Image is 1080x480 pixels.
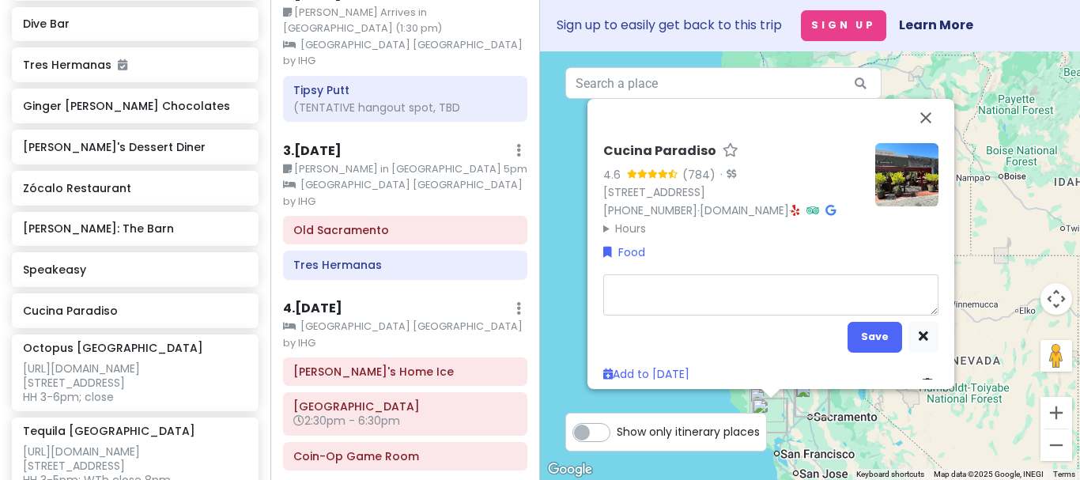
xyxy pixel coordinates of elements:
[283,161,528,177] small: [PERSON_NAME] in [GEOGRAPHIC_DATA] 5pm
[544,459,596,480] a: Open this area in Google Maps (opens a new window)
[23,17,247,31] h6: Dive Bar
[746,391,794,439] div: Speakeasy
[603,143,863,237] div: · ·
[603,184,705,200] a: [STREET_ADDRESS]
[23,221,247,236] h6: [PERSON_NAME]: The Barn
[825,205,836,216] i: Google Maps
[899,16,973,34] a: Learn More
[293,258,516,272] h6: Tres Hermanas
[848,322,902,353] button: Save
[801,10,886,41] button: Sign Up
[603,166,627,183] div: 4.6
[565,67,882,99] input: Search a place
[934,470,1044,478] span: Map data ©2025 Google, INEGI
[923,376,938,393] a: Delete place
[603,366,689,382] a: Add to [DATE]
[1040,397,1072,429] button: Zoom in
[23,361,247,405] div: [URL][DOMAIN_NAME] [STREET_ADDRESS] HH 3-6pm; close
[23,263,247,277] h6: Speakeasy
[293,223,516,237] h6: Old Sacramento
[603,202,697,218] a: [PHONE_NUMBER]
[23,181,247,195] h6: Zócalo Restaurant
[1040,340,1072,372] button: Drag Pegman onto the map to open Street View
[544,459,596,480] img: Google
[283,143,342,160] h6: 3 . [DATE]
[907,99,945,137] button: Close
[856,469,924,480] button: Keyboard shortcuts
[293,449,516,463] h6: Coin-Op Game Room
[283,319,528,351] small: [GEOGRAPHIC_DATA] [GEOGRAPHIC_DATA] by IHG
[283,5,528,37] small: [PERSON_NAME] Arrives in [GEOGRAPHIC_DATA] (1:30 pm)
[1053,470,1075,478] a: Terms
[23,304,247,318] h6: Cucina Paradiso
[283,37,528,70] small: [GEOGRAPHIC_DATA] [GEOGRAPHIC_DATA] by IHG
[283,177,528,210] small: [GEOGRAPHIC_DATA] [GEOGRAPHIC_DATA] by IHG
[1040,283,1072,315] button: Map camera controls
[118,59,127,70] i: Added to itinerary
[723,143,738,160] a: Star place
[603,143,716,160] h6: Cucina Paradiso
[23,58,247,72] h6: Tres Hermanas
[875,143,938,206] img: Picture of the place
[746,392,793,440] div: Rancho Obi Wan
[603,244,645,261] a: Food
[293,83,516,97] h6: Tipsy Putt
[283,300,342,317] h6: 4 . [DATE]
[716,168,736,183] div: ·
[617,423,760,440] span: Show only itinerary places
[293,100,516,115] div: (TENTATIVE hangout spot, TBD
[789,376,836,424] div: Tres Hermanas
[747,391,795,439] div: Cucina Paradiso
[293,413,400,429] span: 2:30pm - 6:30pm
[23,341,203,355] h6: Octopus [GEOGRAPHIC_DATA]
[1040,429,1072,461] button: Zoom out
[293,365,516,379] h6: Snoopy's Home Ice
[23,140,247,154] h6: [PERSON_NAME]'s Dessert Diner
[700,202,789,218] a: [DOMAIN_NAME]
[293,399,516,414] h6: Rancho Obi Wan
[23,424,195,438] h6: Tequila [GEOGRAPHIC_DATA]
[682,166,716,183] div: (784)
[806,205,819,216] i: Tripadvisor
[23,99,247,113] h6: Ginger [PERSON_NAME] Chocolates
[603,220,863,237] summary: Hours
[743,381,791,429] div: The Warm Puppy Café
